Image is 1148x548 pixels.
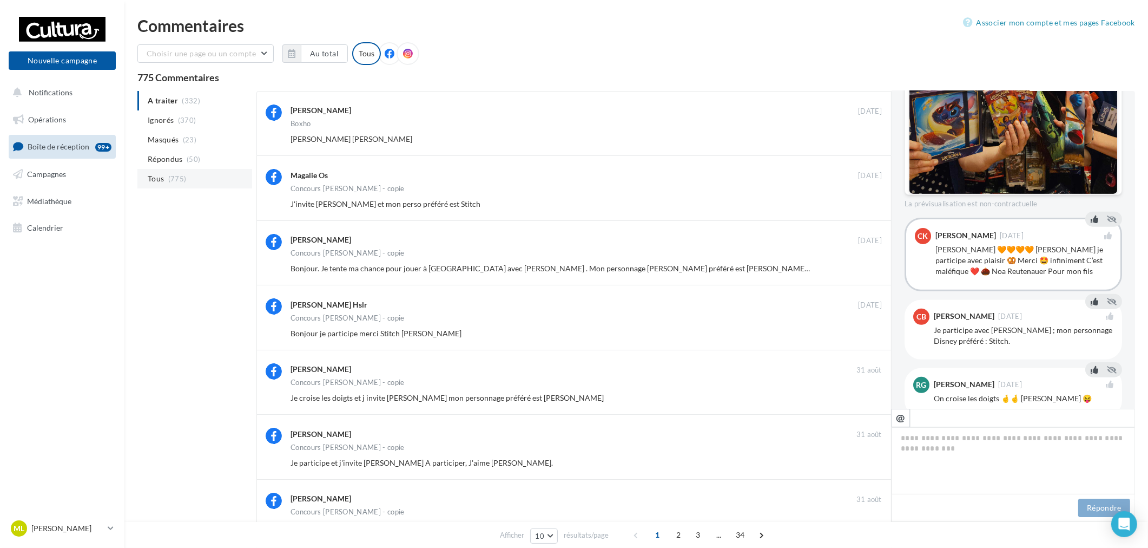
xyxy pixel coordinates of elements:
a: Calendrier [6,217,118,239]
span: Boîte de réception [28,142,89,151]
div: Boxho [291,120,311,127]
div: Concours [PERSON_NAME] - copie [291,508,405,516]
div: Commentaires [137,17,1135,34]
span: [DATE] [858,171,882,181]
span: Masqués [148,134,179,145]
span: CB [916,311,926,322]
div: [PERSON_NAME] [935,232,996,239]
span: ML [14,523,24,534]
a: Opérations [6,108,118,131]
div: 775 Commentaires [137,73,1135,82]
div: [PERSON_NAME] [291,234,351,245]
span: Afficher [500,530,524,540]
a: Associer mon compte et mes pages Facebook [964,16,1135,29]
div: [PERSON_NAME] [291,105,351,116]
div: Concours [PERSON_NAME] - copie [291,444,405,451]
div: [PERSON_NAME] 🧡🧡🧡🧡 [PERSON_NAME] je participe avec plaisir 🥨 Merci 🤩 infiniment C’est maléfique ❤... [935,244,1112,277]
span: 34 [731,526,749,544]
span: [DATE] [1000,232,1024,239]
span: [DATE] [998,381,1022,388]
div: La prévisualisation est non-contractuelle [905,195,1122,209]
span: Je croise les doigts et j invite [PERSON_NAME] mon personnage préféré est [PERSON_NAME] [291,393,604,402]
span: 31 août [856,366,882,375]
a: ML [PERSON_NAME] [9,518,116,539]
span: 31 août [856,495,882,505]
span: [DATE] [858,301,882,310]
div: Concours [PERSON_NAME] - copie [291,379,405,386]
span: 10 [535,532,544,540]
div: [PERSON_NAME] [291,429,351,440]
span: (775) [168,174,187,183]
div: On croise les doigts 🤞🤞 [PERSON_NAME] 😝 [934,393,1113,404]
span: CK [918,231,928,242]
span: ... [710,526,728,544]
button: Au total [282,44,348,63]
span: 2 [670,526,687,544]
span: Rg [916,380,927,390]
button: Au total [301,44,348,63]
div: Je participe avec [PERSON_NAME] ; mon personnage Disney préféré : Stitch. [934,325,1113,347]
span: Notifications [29,88,72,97]
button: Nouvelle campagne [9,51,116,70]
span: (23) [183,135,196,144]
span: Calendrier [27,223,63,232]
span: Je participe et j'invite [PERSON_NAME] A participer, J'aime [PERSON_NAME]. [291,458,553,467]
i: @ [896,413,906,422]
span: 3 [689,526,707,544]
span: Bonjour je participe merci Stitch [PERSON_NAME] [291,329,461,338]
span: Choisir une page ou un compte [147,49,256,58]
div: Concours [PERSON_NAME] - copie [291,250,405,257]
div: Magalie Os [291,170,328,181]
span: (50) [187,155,200,164]
div: 99+ [95,143,111,152]
div: [PERSON_NAME] [934,381,994,388]
div: [PERSON_NAME] [291,364,351,375]
div: Concours [PERSON_NAME] - copie [291,185,405,192]
span: résultats/page [564,530,609,540]
span: [DATE] [858,236,882,246]
div: [PERSON_NAME] [291,493,351,504]
button: Répondre [1078,499,1130,517]
p: [PERSON_NAME] [31,523,103,534]
span: Opérations [28,115,66,124]
a: Médiathèque [6,190,118,213]
div: Open Intercom Messenger [1111,511,1137,537]
span: [DATE] [858,107,882,116]
div: [PERSON_NAME] [934,312,994,320]
div: Concours [PERSON_NAME] - copie [291,315,405,322]
span: [PERSON_NAME] [PERSON_NAME] [291,134,412,143]
span: (370) [178,116,196,125]
a: Campagnes [6,163,118,186]
span: Bonjour. Je tente ma chance pour jouer à [GEOGRAPHIC_DATA] avec [PERSON_NAME] . Mon personnage [P... [291,264,834,273]
a: Boîte de réception99+ [6,135,118,158]
span: Ignorés [148,115,174,126]
button: Notifications [6,81,114,104]
span: 1 [649,526,666,544]
span: Campagnes [27,169,66,179]
span: [DATE] [998,313,1022,320]
button: Choisir une page ou un compte [137,44,274,63]
span: Tous [148,173,164,184]
span: Médiathèque [27,196,71,205]
div: [PERSON_NAME] Hslr [291,299,367,310]
button: 10 [530,529,558,544]
span: Répondus [148,154,183,165]
span: 31 août [856,430,882,440]
div: Tous [352,42,381,65]
span: J'invite [PERSON_NAME] et mon perso préféré est Stitch [291,199,480,208]
button: @ [892,409,910,427]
